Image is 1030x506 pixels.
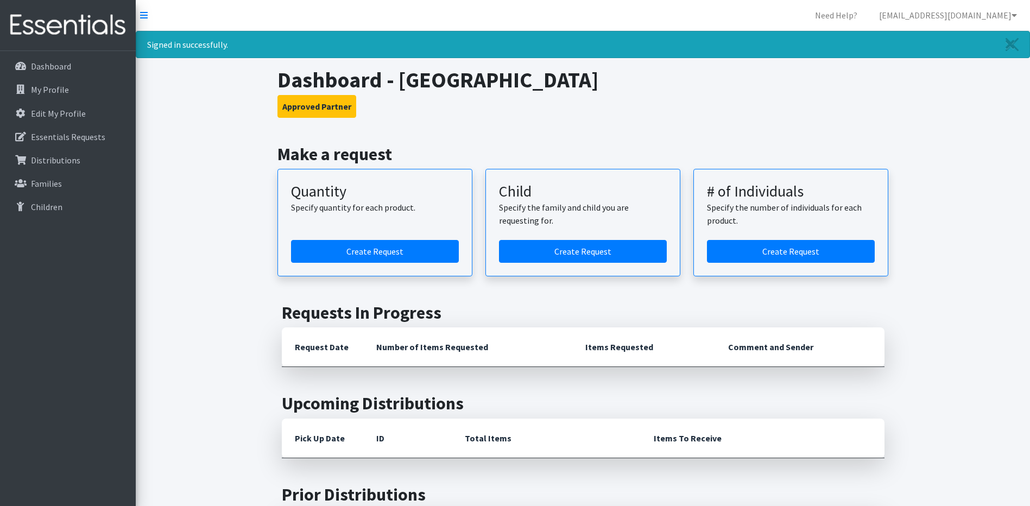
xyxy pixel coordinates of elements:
[4,126,131,148] a: Essentials Requests
[707,240,875,263] a: Create a request by number of individuals
[4,79,131,100] a: My Profile
[31,84,69,95] p: My Profile
[4,196,131,218] a: Children
[499,240,667,263] a: Create a request for a child or family
[282,419,363,458] th: Pick Up Date
[282,302,884,323] h2: Requests In Progress
[995,31,1029,58] a: Close
[715,327,884,367] th: Comment and Sender
[499,182,667,201] h3: Child
[31,155,80,166] p: Distributions
[31,61,71,72] p: Dashboard
[870,4,1026,26] a: [EMAIL_ADDRESS][DOMAIN_NAME]
[136,31,1030,58] div: Signed in successfully.
[291,182,459,201] h3: Quantity
[4,173,131,194] a: Families
[4,149,131,171] a: Distributions
[282,327,363,367] th: Request Date
[31,178,62,189] p: Families
[4,103,131,124] a: Edit My Profile
[499,201,667,227] p: Specify the family and child you are requesting for.
[282,484,884,505] h2: Prior Distributions
[641,419,884,458] th: Items To Receive
[291,240,459,263] a: Create a request by quantity
[363,327,573,367] th: Number of Items Requested
[572,327,715,367] th: Items Requested
[31,201,62,212] p: Children
[291,201,459,214] p: Specify quantity for each product.
[452,419,641,458] th: Total Items
[707,201,875,227] p: Specify the number of individuals for each product.
[277,67,888,93] h1: Dashboard - [GEOGRAPHIC_DATA]
[277,95,356,118] button: Approved Partner
[4,55,131,77] a: Dashboard
[277,144,888,165] h2: Make a request
[31,131,105,142] p: Essentials Requests
[363,419,452,458] th: ID
[806,4,866,26] a: Need Help?
[4,7,131,43] img: HumanEssentials
[282,393,884,414] h2: Upcoming Distributions
[707,182,875,201] h3: # of Individuals
[31,108,86,119] p: Edit My Profile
